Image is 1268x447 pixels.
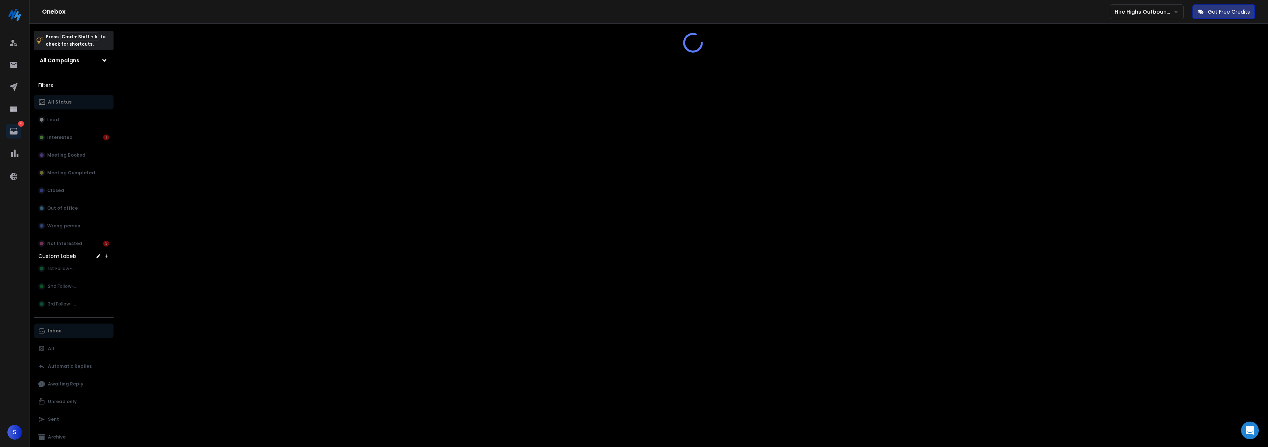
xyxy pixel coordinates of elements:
[7,425,22,440] button: S
[7,7,22,22] img: logo
[38,252,77,260] h3: Custom Labels
[1115,8,1173,15] p: Hire Highs Outbound Engine
[60,32,98,41] span: Cmd + Shift + k
[42,7,1110,16] h1: Onebox
[1192,4,1255,19] button: Get Free Credits
[34,80,114,90] h3: Filters
[6,124,21,139] a: 4
[1208,8,1250,15] p: Get Free Credits
[18,121,24,127] p: 4
[34,53,114,68] button: All Campaigns
[1241,422,1259,439] div: Open Intercom Messenger
[46,33,105,48] p: Press to check for shortcuts.
[40,57,79,64] h1: All Campaigns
